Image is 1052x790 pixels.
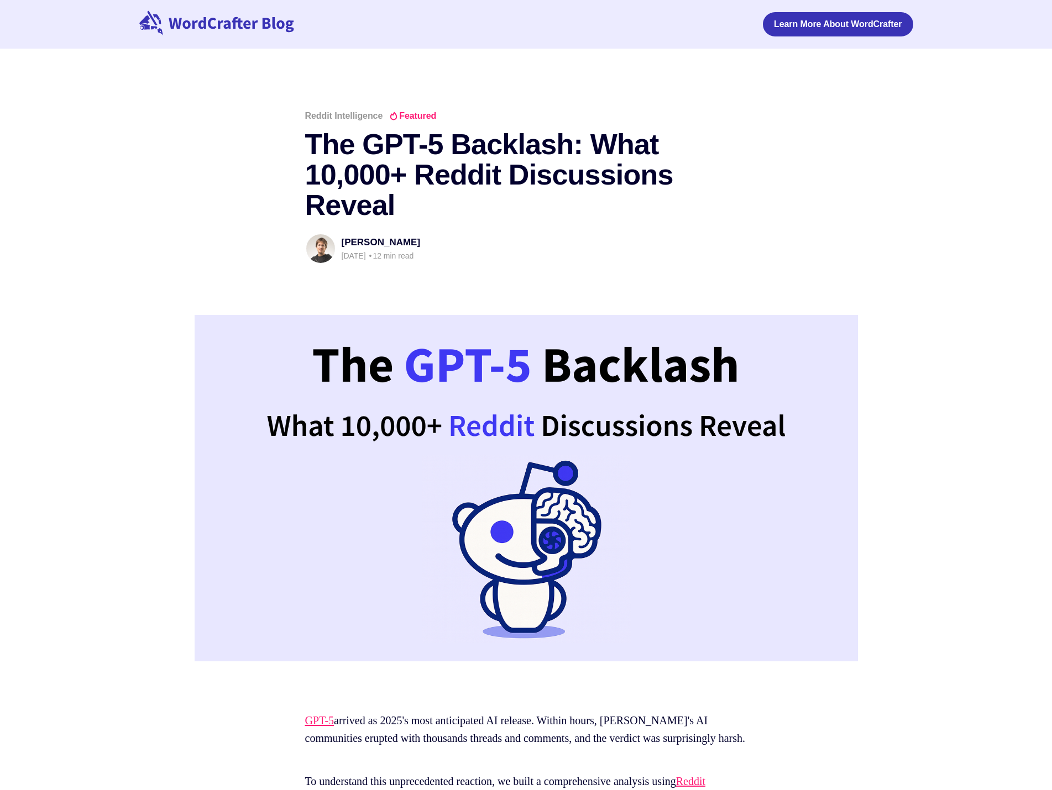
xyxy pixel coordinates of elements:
a: Reddit Intelligence [305,111,383,120]
time: [DATE] [342,251,366,260]
a: [PERSON_NAME] [342,237,421,247]
a: Learn More About WordCrafter [763,12,913,36]
span: 12 min read [368,251,414,260]
a: GPT-5 [305,714,334,726]
span: • [369,251,371,261]
img: Federico Pascual [306,234,335,263]
p: arrived as 2025's most anticipated AI release. Within hours, [PERSON_NAME]'s AI communities erupt... [305,712,747,747]
span: Featured [389,112,436,120]
a: Read more of Federico Pascual [305,233,336,264]
img: The GPT-5 Backlash: What 10,000+ Reddit Discussions Reveal [195,315,858,661]
h1: The GPT-5 Backlash: What 10,000+ Reddit Discussions Reveal [305,129,747,220]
